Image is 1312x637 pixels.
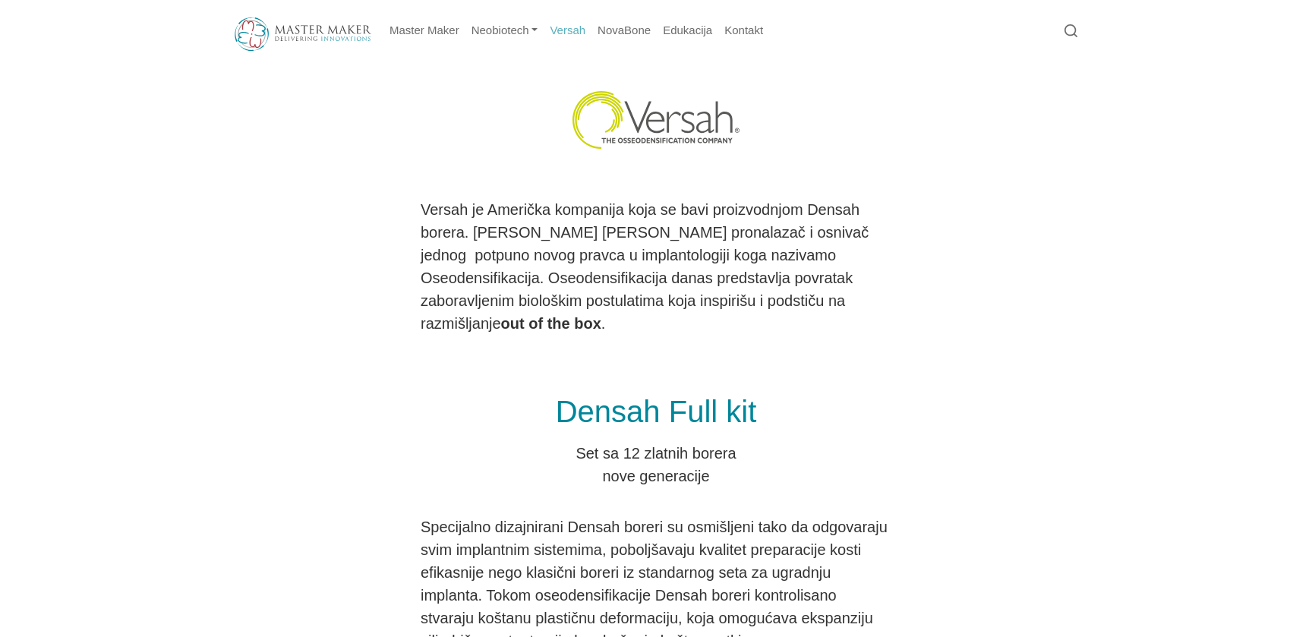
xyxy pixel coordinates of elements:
[501,315,601,332] strong: out of the box
[544,16,591,46] a: Versah
[421,442,891,487] p: Set sa 12 zlatnih borera nove generacije
[657,16,718,46] a: Edukacija
[242,396,1070,427] h1: Densah Full kit
[421,198,891,335] p: Versah je Američka kompanija koja se bavi proizvodnjom Densah borera. [PERSON_NAME] [PERSON_NAME]...
[465,16,544,46] a: Neobiotech
[591,16,657,46] a: NovaBone
[235,17,371,51] img: Master Maker
[718,16,769,46] a: Kontakt
[383,16,465,46] a: Master Maker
